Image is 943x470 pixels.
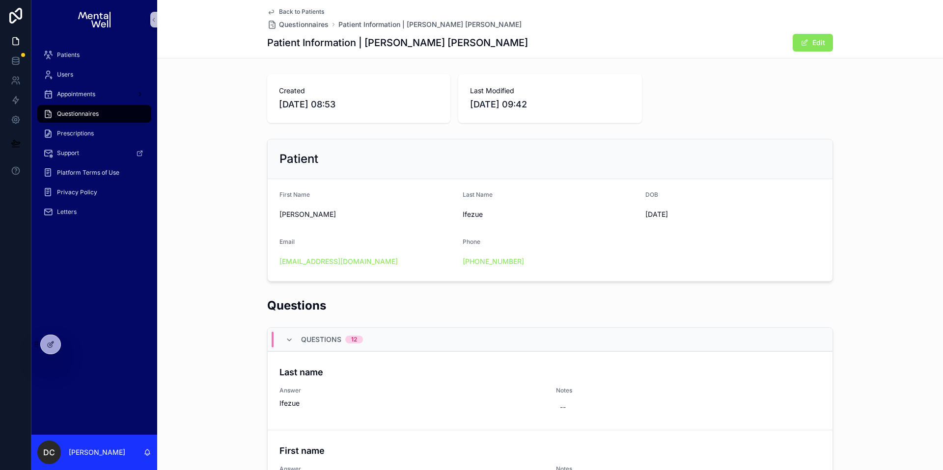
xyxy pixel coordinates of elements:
a: Appointments [37,85,151,103]
a: Letters [37,203,151,221]
span: DC [43,446,55,458]
a: Users [37,66,151,83]
span: Created [279,86,439,96]
h4: Last name [279,366,821,379]
h4: First name [279,444,821,457]
span: First Name [279,191,310,198]
p: [PERSON_NAME] [69,447,125,457]
div: 12 [351,336,357,343]
span: Back to Patients [279,8,324,16]
span: Answer [279,387,544,394]
span: [DATE] [645,209,821,219]
span: Letters [57,208,77,216]
span: Last Modified [470,86,630,96]
a: Prescriptions [37,125,151,142]
span: [DATE] 09:42 [470,98,630,111]
span: Questionnaires [57,110,99,118]
h2: Questions [267,297,326,313]
span: Privacy Policy [57,188,97,196]
span: Support [57,149,79,157]
span: Platform Terms of Use [57,169,119,177]
img: App logo [78,12,110,27]
span: Users [57,71,73,78]
span: Patients [57,51,80,59]
a: Questionnaires [37,105,151,123]
span: Prescriptions [57,130,94,137]
a: [EMAIL_ADDRESS][DOMAIN_NAME] [279,257,398,266]
h1: Patient Information | [PERSON_NAME] [PERSON_NAME] [267,36,528,50]
a: [PHONE_NUMBER] [463,257,524,266]
span: Notes [556,387,683,394]
span: Ifezue [279,398,544,408]
span: Email [279,238,295,245]
div: scrollable content [31,39,157,234]
a: Questionnaires [267,20,329,29]
span: [PERSON_NAME] [279,209,455,219]
a: Back to Patients [267,8,324,16]
a: Support [37,144,151,162]
span: Questions [301,335,341,344]
span: Appointments [57,90,95,98]
span: DOB [645,191,658,198]
a: Patients [37,46,151,64]
span: Phone [463,238,480,245]
a: Patient Information | [PERSON_NAME] [PERSON_NAME] [338,20,522,29]
div: -- [560,402,566,412]
h2: Patient [279,151,318,167]
span: [DATE] 08:53 [279,98,439,111]
a: Platform Terms of Use [37,164,151,182]
span: Ifezue [463,209,638,219]
button: Edit [793,34,833,52]
span: Last Name [463,191,493,198]
a: Privacy Policy [37,183,151,201]
span: Questionnaires [279,20,329,29]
